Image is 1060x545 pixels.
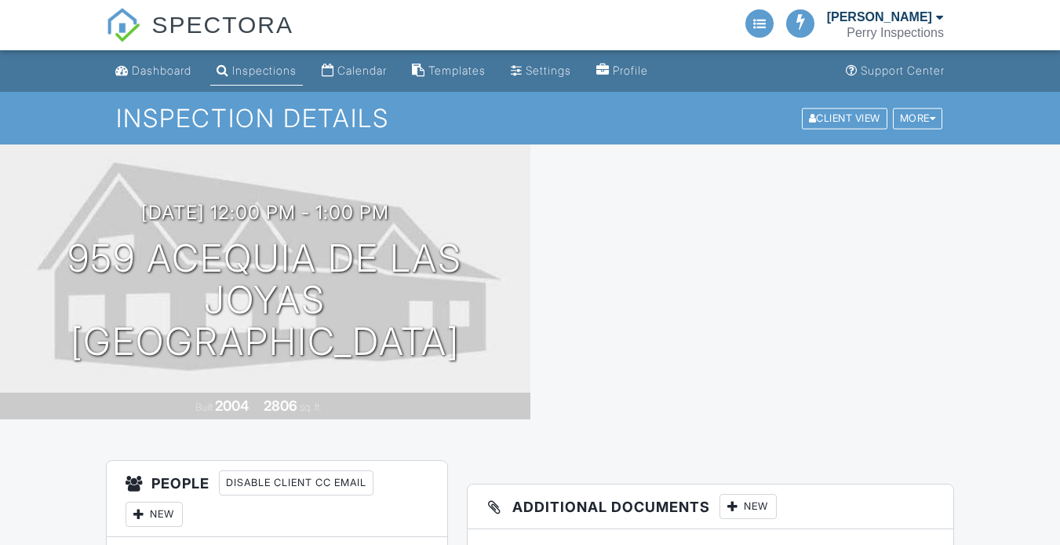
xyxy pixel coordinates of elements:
a: Templates [406,57,492,86]
span: SPECTORA [152,8,294,41]
div: Calendar [337,64,387,77]
h3: People [107,461,447,537]
div: Support Center [861,64,945,77]
img: The Best Home Inspection Software - Spectora [106,8,140,42]
span: sq. ft. [300,401,322,413]
h3: Additional Documents [468,485,953,529]
div: [PERSON_NAME] [827,9,932,25]
a: Support Center [840,57,951,86]
a: SPECTORA [106,24,293,53]
h1: Inspection Details [116,104,944,132]
div: Perry Inspections [847,25,944,41]
div: New [126,502,183,527]
div: Client View [802,108,887,129]
div: Dashboard [132,64,191,77]
div: 2806 [264,397,297,414]
div: Inspections [232,64,297,77]
div: Settings [526,64,571,77]
div: Profile [613,64,648,77]
a: Calendar [315,57,393,86]
div: Templates [428,64,486,77]
h3: [DATE] 12:00 pm - 1:00 pm [141,202,389,223]
span: Built [195,401,213,413]
a: Client View [800,112,891,123]
div: Disable Client CC Email [219,470,373,496]
h1: 959 Acequia De Las Joyas [GEOGRAPHIC_DATA] [25,238,505,362]
div: 2004 [215,397,249,414]
a: Inspections [210,57,303,86]
div: New [719,494,777,519]
a: Settings [505,57,577,86]
a: Dashboard [109,57,198,86]
a: Profile [590,57,654,86]
div: More [893,108,943,129]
